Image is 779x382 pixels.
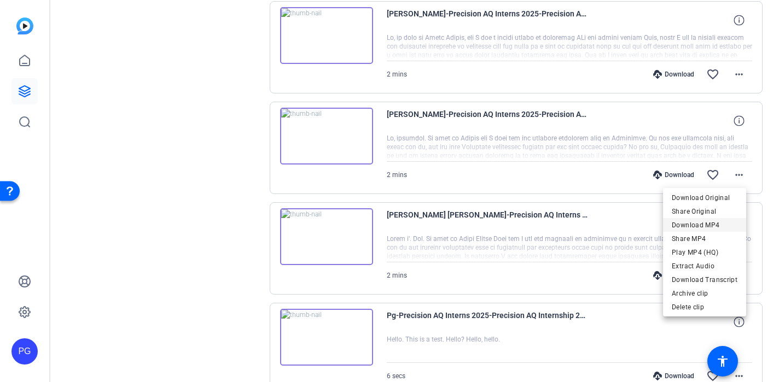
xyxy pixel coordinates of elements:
span: Delete clip [672,301,737,314]
span: Download Transcript [672,273,737,286]
span: Download MP4 [672,219,737,232]
span: Download Original [672,191,737,204]
span: Extract Audio [672,260,737,273]
span: Share Original [672,205,737,218]
span: Play MP4 (HQ) [672,246,737,259]
span: Share MP4 [672,232,737,245]
span: Archive clip [672,287,737,300]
